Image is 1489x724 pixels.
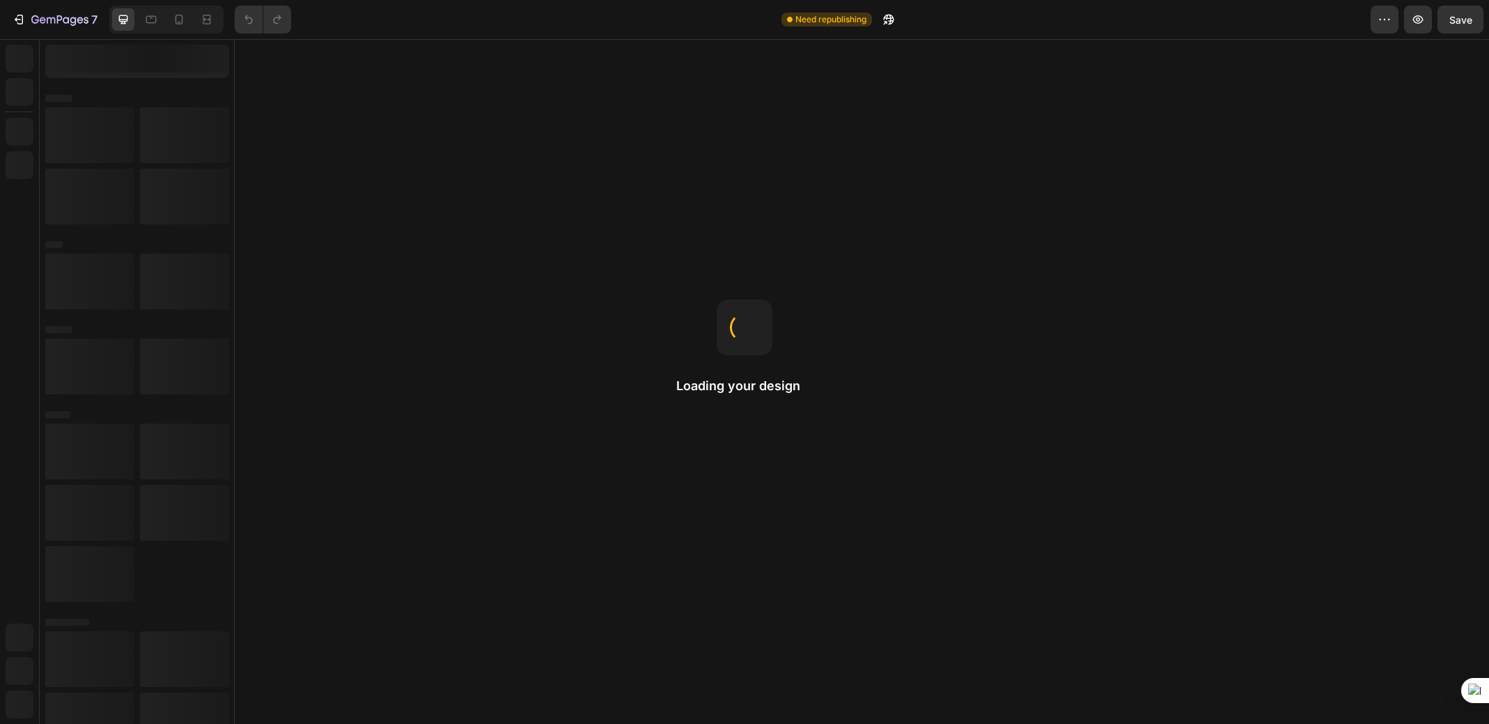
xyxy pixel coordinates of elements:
[1449,14,1472,26] span: Save
[235,6,291,33] div: Undo/Redo
[91,11,98,28] p: 7
[795,13,866,26] span: Need republishing
[6,6,104,33] button: 7
[1437,6,1483,33] button: Save
[676,378,813,394] h2: Loading your design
